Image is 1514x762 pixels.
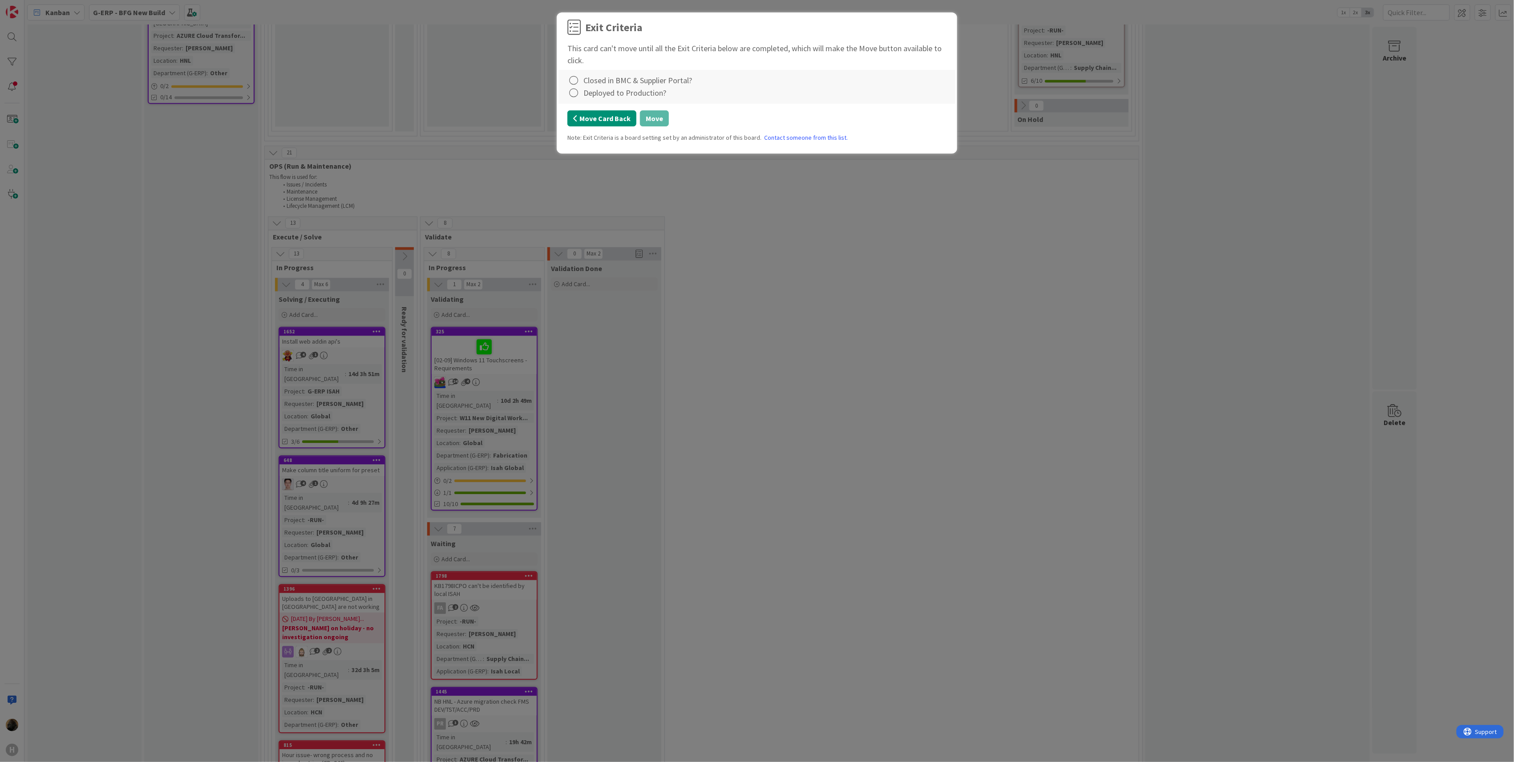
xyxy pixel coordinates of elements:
div: Note: Exit Criteria is a board setting set by an administrator of this board. [567,133,947,142]
div: This card can't move until all the Exit Criteria below are completed, which will make the Move bu... [567,42,947,66]
span: Support [19,1,40,12]
div: Exit Criteria [585,20,642,36]
button: Move [640,110,669,126]
div: Deployed to Production? [583,87,666,99]
button: Move Card Back [567,110,636,126]
div: Closed in BMC & Supplier Portal? [583,74,692,86]
a: Contact someone from this list. [764,133,848,142]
